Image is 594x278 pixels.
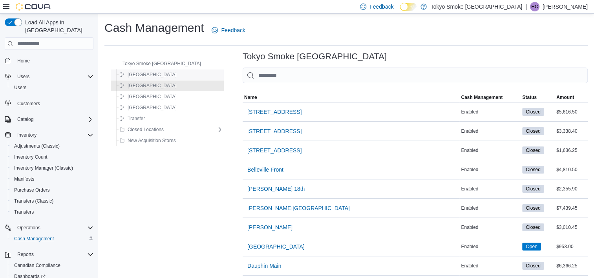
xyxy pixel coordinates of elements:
div: Enabled [459,184,521,194]
div: Enabled [459,203,521,213]
span: Manifests [11,174,93,184]
span: Feedback [369,3,393,11]
button: Transfer [117,114,148,123]
button: [GEOGRAPHIC_DATA] [117,70,180,79]
span: Purchase Orders [14,187,50,193]
div: $5,616.50 [555,107,588,117]
span: Closed [526,224,540,231]
span: Open [526,243,537,250]
button: [PERSON_NAME] [244,219,296,235]
span: Belleville Front [247,166,283,174]
span: Closed [526,166,540,173]
span: Dauphin Main [247,262,281,270]
a: Feedback [208,22,248,38]
span: Users [14,84,26,91]
span: [PERSON_NAME] 18th [247,185,305,193]
button: Users [2,71,97,82]
span: Closed Locations [128,126,164,133]
button: [GEOGRAPHIC_DATA] [244,239,308,254]
div: Enabled [459,126,521,136]
h1: Cash Management [104,20,204,36]
div: $2,355.90 [555,184,588,194]
img: Cova [16,3,51,11]
button: Tokyo Smoke [GEOGRAPHIC_DATA] [111,59,204,68]
button: [STREET_ADDRESS] [244,123,305,139]
div: $6,366.25 [555,261,588,271]
span: [GEOGRAPHIC_DATA] [247,243,305,251]
span: Closed [526,185,540,192]
a: Inventory Manager (Classic) [11,163,76,173]
button: Catalog [14,115,37,124]
button: [GEOGRAPHIC_DATA] [117,81,180,90]
button: Transfers (Classic) [8,196,97,207]
span: Inventory Count [11,152,93,162]
span: Name [244,94,257,101]
span: Transfer [128,115,145,122]
span: Users [17,73,29,80]
span: Closed [522,204,544,212]
span: [GEOGRAPHIC_DATA] [128,71,177,78]
p: [PERSON_NAME] [543,2,588,11]
div: $3,338.40 [555,126,588,136]
span: Closed [522,223,544,231]
span: Transfers [11,207,93,217]
button: [STREET_ADDRESS] [244,104,305,120]
button: Cash Management [459,93,521,102]
button: Transfers [8,207,97,218]
span: [GEOGRAPHIC_DATA] [128,104,177,111]
span: [GEOGRAPHIC_DATA] [128,93,177,100]
button: [PERSON_NAME][GEOGRAPHIC_DATA] [244,200,353,216]
span: Cash Management [14,236,54,242]
span: Status [522,94,537,101]
span: Home [17,58,30,64]
input: Dark Mode [400,3,417,11]
a: Cash Management [11,234,57,243]
button: Adjustments (Classic) [8,141,97,152]
a: Home [14,56,33,66]
div: $4,810.50 [555,165,588,174]
span: Inventory [14,130,93,140]
button: Name [243,93,459,102]
div: Enabled [459,165,521,174]
button: [STREET_ADDRESS] [244,143,305,158]
span: Reports [17,251,34,258]
span: Cash Management [11,234,93,243]
span: Catalog [14,115,93,124]
div: $7,439.45 [555,203,588,213]
a: Purchase Orders [11,185,53,195]
button: New Acquisition Stores [117,136,179,145]
button: Purchase Orders [8,185,97,196]
input: This is a search bar. As you type, the results lower in the page will automatically filter. [243,68,588,83]
span: Closed [522,108,544,116]
span: HC [531,2,538,11]
button: Users [14,72,33,81]
button: Cash Management [8,233,97,244]
span: Adjustments (Classic) [11,141,93,151]
div: $1,636.25 [555,146,588,155]
button: Catalog [2,114,97,125]
span: Operations [14,223,93,232]
span: Users [11,83,93,92]
div: $3,010.45 [555,223,588,232]
span: Tokyo Smoke [GEOGRAPHIC_DATA] [122,60,201,67]
button: [GEOGRAPHIC_DATA] [117,92,180,101]
span: Manifests [14,176,34,182]
span: Closed [522,146,544,154]
h3: Tokyo Smoke [GEOGRAPHIC_DATA] [243,52,387,61]
span: [STREET_ADDRESS] [247,127,302,135]
div: Enabled [459,223,521,232]
button: Closed Locations [117,125,167,134]
button: Status [521,93,555,102]
button: Inventory Count [8,152,97,163]
span: Closed [526,128,540,135]
span: Purchase Orders [11,185,93,195]
span: [PERSON_NAME] [247,223,292,231]
span: Cash Management [461,94,503,101]
button: Inventory [14,130,40,140]
span: Load All Apps in [GEOGRAPHIC_DATA] [22,18,93,34]
span: [STREET_ADDRESS] [247,108,302,116]
button: Amount [555,93,588,102]
span: Transfers (Classic) [11,196,93,206]
a: Transfers [11,207,37,217]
